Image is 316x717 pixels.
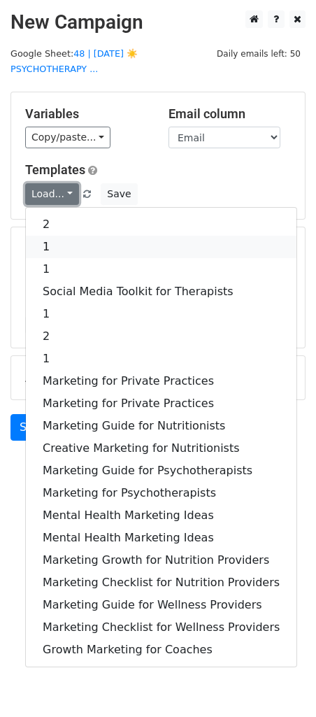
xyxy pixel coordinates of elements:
[10,48,138,75] a: 48 | [DATE] ☀️PSYCHOTHERAPY ...
[168,106,291,122] h5: Email column
[26,303,296,325] a: 1
[26,616,296,639] a: Marketing Checklist for Wellness Providers
[26,370,296,392] a: Marketing for Private Practices
[212,48,306,59] a: Daily emails left: 50
[26,348,296,370] a: 1
[25,162,85,177] a: Templates
[26,325,296,348] a: 2
[26,549,296,572] a: Marketing Growth for Nutrition Providers
[26,482,296,504] a: Marketing for Psychotherapists
[26,527,296,549] a: Mental Health Marketing Ideas
[25,106,148,122] h5: Variables
[10,48,138,75] small: Google Sheet:
[25,127,110,148] a: Copy/paste...
[26,213,296,236] a: 2
[26,639,296,661] a: Growth Marketing for Coaches
[26,437,296,460] a: Creative Marketing for Nutritionists
[246,650,316,717] iframe: Chat Widget
[26,236,296,258] a: 1
[10,414,57,441] a: Send
[101,183,137,205] button: Save
[26,594,296,616] a: Marketing Guide for Wellness Providers
[26,572,296,594] a: Marketing Checklist for Nutrition Providers
[10,10,306,34] h2: New Campaign
[25,183,79,205] a: Load...
[26,415,296,437] a: Marketing Guide for Nutritionists
[26,281,296,303] a: Social Media Toolkit for Therapists
[212,46,306,62] span: Daily emails left: 50
[26,258,296,281] a: 1
[26,460,296,482] a: Marketing Guide for Psychotherapists
[26,392,296,415] a: Marketing for Private Practices
[26,504,296,527] a: Mental Health Marketing Ideas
